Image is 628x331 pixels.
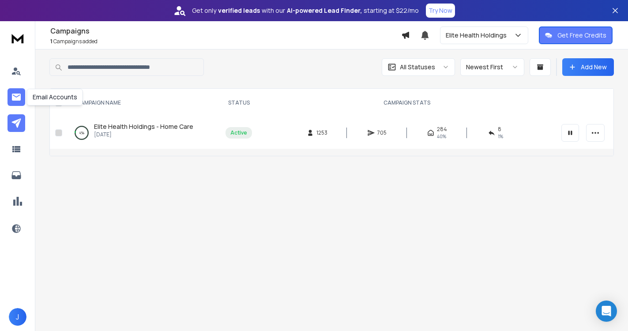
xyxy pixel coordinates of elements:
button: Get Free Credits [539,26,613,44]
p: Elite Health Holdings [446,31,510,40]
div: Open Intercom Messenger [596,301,617,322]
button: J [9,308,26,326]
img: logo [9,30,26,46]
th: CAMPAIGN NAME [66,89,220,117]
div: Active [230,129,247,136]
p: Try Now [429,6,452,15]
p: 4 % [79,128,84,137]
h1: Campaigns [50,26,401,36]
span: 1 [50,38,53,45]
span: 1253 [316,129,327,136]
strong: AI-powered Lead Finder, [287,6,362,15]
p: Get only with our starting at $22/mo [192,6,419,15]
th: STATUS [220,89,257,117]
span: 40 % [437,133,446,140]
a: Elite Health Holdings - Home Care [94,122,193,131]
span: 284 [437,126,447,133]
td: 4%Elite Health Holdings - Home Care[DATE] [66,117,220,149]
span: 1 % [498,133,503,140]
th: CAMPAIGN STATS [257,89,556,117]
p: Get Free Credits [557,31,606,40]
span: 8 [498,126,501,133]
strong: verified leads [218,6,260,15]
button: Add New [562,58,614,76]
p: All Statuses [400,63,435,71]
div: Email Accounts [27,89,83,105]
button: Newest First [460,58,524,76]
p: [DATE] [94,131,193,138]
span: 705 [377,129,387,136]
button: Try Now [426,4,455,18]
p: Campaigns added [50,38,401,45]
